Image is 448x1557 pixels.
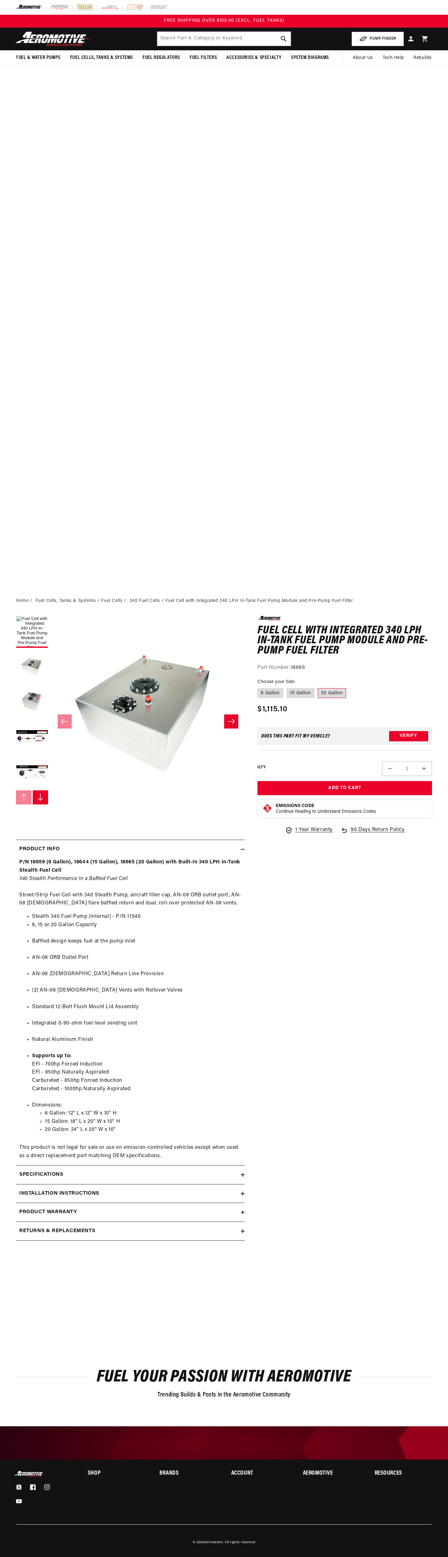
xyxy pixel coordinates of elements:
[19,1208,77,1216] h2: Product warranty
[291,665,305,670] strong: 18665
[257,626,432,656] h1: Fuel Cell with Integrated 340 LPH In-Tank Fuel Pump Module and Pre-Pump Fuel Filter
[257,765,265,770] label: QTY
[353,55,373,60] span: About Us
[351,826,405,841] span: 90 Days Return Policy
[352,32,404,46] button: PUMP FINDER
[16,686,48,718] button: Load image 3 in gallery view
[58,714,72,729] button: Slide left
[32,913,241,921] li: Stealth 340 Fuel Pump (internal) - P/N 11540
[16,616,48,648] button: Load image 1 in gallery view
[375,1471,432,1476] summary: Resources
[19,1144,241,1160] p: This product is not legal for sale or use on emission-controlled vehicles except when used as a d...
[101,597,128,605] li: Fuel Cells
[257,688,283,698] label: 6 Gallon
[257,704,288,715] span: $1,115.10
[32,921,241,937] li: 6, 15 or 20 Gallon Capacity
[45,1109,241,1118] li: 6 Gallon: 12" L x 12" W x 10" H
[383,54,404,62] span: Tech Help
[16,1184,245,1203] summary: Installation Instructions
[32,1036,241,1052] li: Natural Aluminum Finish
[286,50,334,65] summary: System Diagrams
[32,986,241,1003] li: (2) AN-08 [DEMOGRAPHIC_DATA] Vents with Rollover Valves
[16,840,245,859] summary: Product Info
[32,1003,241,1019] li: Standard 12-Bolt Flush Mount Lid Assembly
[204,1541,223,1544] a: Aeromotive
[19,845,60,853] h2: Product Info
[159,1471,217,1476] summary: Brands
[129,597,160,605] a: 340 Fuel Cells
[70,54,133,61] span: Fuel Cells, Tanks & Systems
[16,757,48,789] button: Load image 5 in gallery view
[348,50,378,66] a: About Us
[16,1222,245,1240] summary: Returns & replacements
[19,858,241,908] p: Street/Strip Fuel Cell with 340 Stealth Pump, aircraft filler cap, AN-08 ORB outlet port, AN-08 [...
[340,826,405,841] a: 90 Days Return Policy
[262,803,273,813] img: Emissions code
[257,781,432,795] button: Add to Cart
[65,50,138,65] summary: Fuel Cells, Tanks & Systems
[33,790,48,804] button: Slide right
[231,1471,289,1476] summary: Account
[19,1190,99,1198] h2: Installation Instructions
[389,731,428,741] button: Verify
[224,714,238,729] button: Slide right
[16,54,61,61] span: Fuel & Water Pumps
[32,1053,72,1059] strong: Supports up to:
[157,32,291,46] input: Search by Part Number, Category or Keyword
[19,860,240,873] strong: P/N 18659 (6 Gallon), 18644 (15 Gallon), 18665 (20 Gallon) with Built-In 340 LPH In-Tank Stealth ...
[295,826,333,834] span: 1 Year Warranty
[378,50,409,66] summary: Tech Help
[32,954,241,970] li: AN-08 ORB Outlet Port
[261,734,330,739] div: Does This part fit My vehicle?
[88,1471,145,1476] summary: Shop
[409,50,437,66] summary: Rebuilds
[16,790,31,804] button: Slide left
[164,18,284,23] span: FREE SHIPPING OVER $109.00 (EXCL. FUEL TANKS)
[413,54,432,62] span: Rebuilds
[36,597,102,605] li: Fuel Cells, Tanks & Systems
[257,664,432,672] div: Part Number:
[276,809,376,815] p: Continue Reading to Understand Emissions Codes
[143,54,180,61] span: Fuel Regulators
[19,1227,95,1235] h2: Returns & replacements
[225,1541,255,1544] small: All rights reserved
[11,50,65,65] summary: Fuel & Water Pumps
[16,721,48,754] button: Load image 4 in gallery view
[14,1471,46,1477] img: Aeromotive
[257,679,296,685] legend: Choose your Size:
[45,1118,241,1126] li: 15 Gallon: 18" L x 20" W x 10" H
[185,50,222,65] summary: Fuel Filters
[166,597,353,605] li: Fuel Cell with Integrated 340 LPH In-Tank Fuel Pump Module and Pre-Pump Fuel Filter
[226,54,281,61] span: Accessories & Specialty
[32,937,241,954] li: Baffled design keeps fuel at the pump inlet
[158,1392,290,1398] span: Trending Builds & Posts in the Aeromotive Community
[222,50,286,65] summary: Accessories & Specialty
[16,597,432,605] nav: breadcrumbs
[318,688,346,698] label: 20 Gallon
[19,876,128,881] em: 340 Stealth Performance In a Baffled Fuel Cell
[277,32,291,46] button: search button
[276,803,314,808] strong: Emissions Code
[16,1370,432,1385] h2: Fuel Your Passion with Aeromotive
[45,1126,241,1134] li: 20 Gallon: 24" L x 20" W x 10"
[14,31,94,46] img: Aeromotive
[19,1171,63,1179] h2: Specifications
[190,54,217,61] span: Fuel Filters
[285,826,333,834] a: 1 Year Warranty
[16,1166,245,1184] summary: Specifications
[32,970,241,986] li: AN-08 [DEMOGRAPHIC_DATA] Return Line Provision
[32,1101,241,1134] li: Dimensions:
[291,54,329,61] span: System Diagrams
[32,1052,241,1101] li: EFI - 700hp Forced Induction EFI - 850hp Naturally Aspirated Carbureted - 850hp Forced Induction ...
[32,1019,241,1036] li: Integrated 0-90-ohm fuel level sending unit
[16,1203,245,1222] summary: Product warranty
[193,1541,224,1544] small: © 2025 .
[138,50,185,65] summary: Fuel Regulators
[287,688,314,698] label: 15 Gallon
[303,1471,360,1476] summary: Aeromotive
